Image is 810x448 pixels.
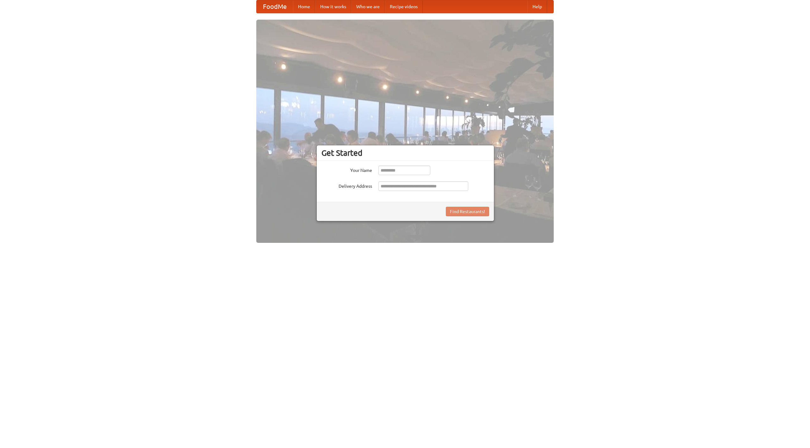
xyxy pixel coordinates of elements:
label: Delivery Address [321,181,372,189]
a: FoodMe [257,0,293,13]
h3: Get Started [321,148,489,158]
a: Recipe videos [385,0,423,13]
label: Your Name [321,166,372,174]
a: Who we are [351,0,385,13]
button: Find Restaurants! [446,207,489,216]
a: Help [527,0,547,13]
a: Home [293,0,315,13]
a: How it works [315,0,351,13]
